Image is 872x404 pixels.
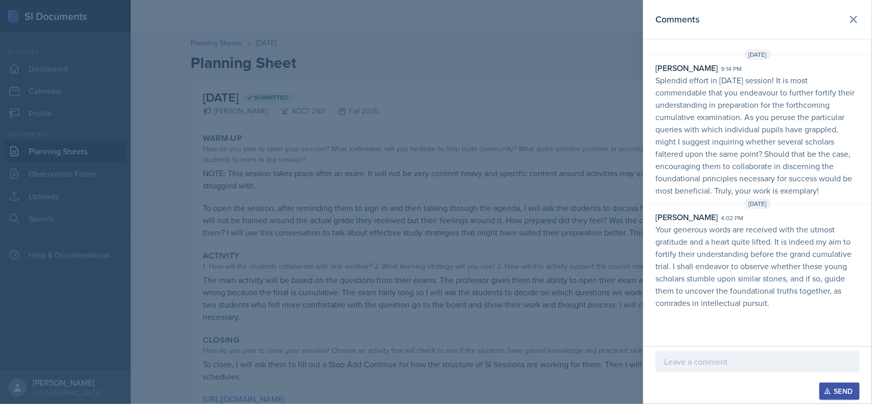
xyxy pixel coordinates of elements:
[721,213,743,223] div: 4:02 pm
[655,74,860,197] p: Splendid effort in [DATE] session! It is most commendable that you endeavour to further fortify t...
[655,12,699,27] h2: Comments
[744,199,771,209] span: [DATE]
[826,387,853,395] div: Send
[655,223,860,309] p: Your generous words are received with the utmost gratitude and a heart quite lifted. It is indeed...
[819,383,860,400] button: Send
[655,62,718,74] div: [PERSON_NAME]
[721,64,742,74] div: 9:14 pm
[744,50,771,60] span: [DATE]
[655,211,718,223] div: [PERSON_NAME]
